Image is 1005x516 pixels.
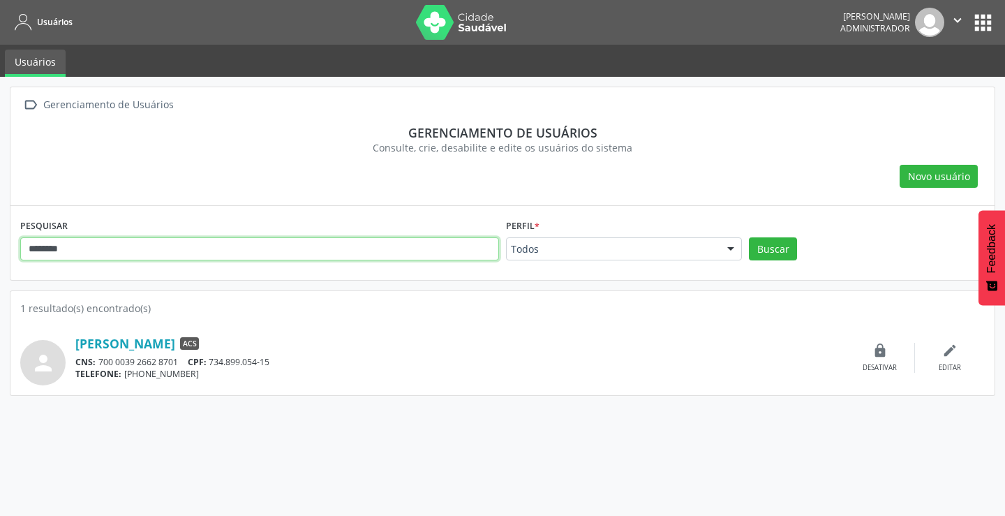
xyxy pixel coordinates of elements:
[180,337,199,350] span: ACS
[840,22,910,34] span: Administrador
[10,10,73,34] a: Usuários
[908,169,970,184] span: Novo usuário
[749,237,797,261] button: Buscar
[915,8,944,37] img: img
[942,343,958,358] i: edit
[40,95,176,115] div: Gerenciamento de Usuários
[944,8,971,37] button: 
[863,363,897,373] div: Desativar
[971,10,995,35] button: apps
[950,13,965,28] i: 
[20,301,985,316] div: 1 resultado(s) encontrado(s)
[5,50,66,77] a: Usuários
[188,356,207,368] span: CPF:
[985,224,998,273] span: Feedback
[75,356,96,368] span: CNS:
[900,165,978,189] button: Novo usuário
[978,210,1005,305] button: Feedback - Mostrar pesquisa
[30,140,975,155] div: Consulte, crie, desabilite e edite os usuários do sistema
[939,363,961,373] div: Editar
[31,351,56,376] i: person
[506,216,539,237] label: Perfil
[840,10,910,22] div: [PERSON_NAME]
[30,125,975,140] div: Gerenciamento de usuários
[20,95,40,115] i: 
[75,336,175,351] a: [PERSON_NAME]
[511,242,713,256] span: Todos
[20,216,68,237] label: PESQUISAR
[20,95,176,115] a:  Gerenciamento de Usuários
[75,368,845,380] div: [PHONE_NUMBER]
[37,16,73,28] span: Usuários
[75,368,121,380] span: TELEFONE:
[75,356,845,368] div: 700 0039 2662 8701 734.899.054-15
[872,343,888,358] i: lock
